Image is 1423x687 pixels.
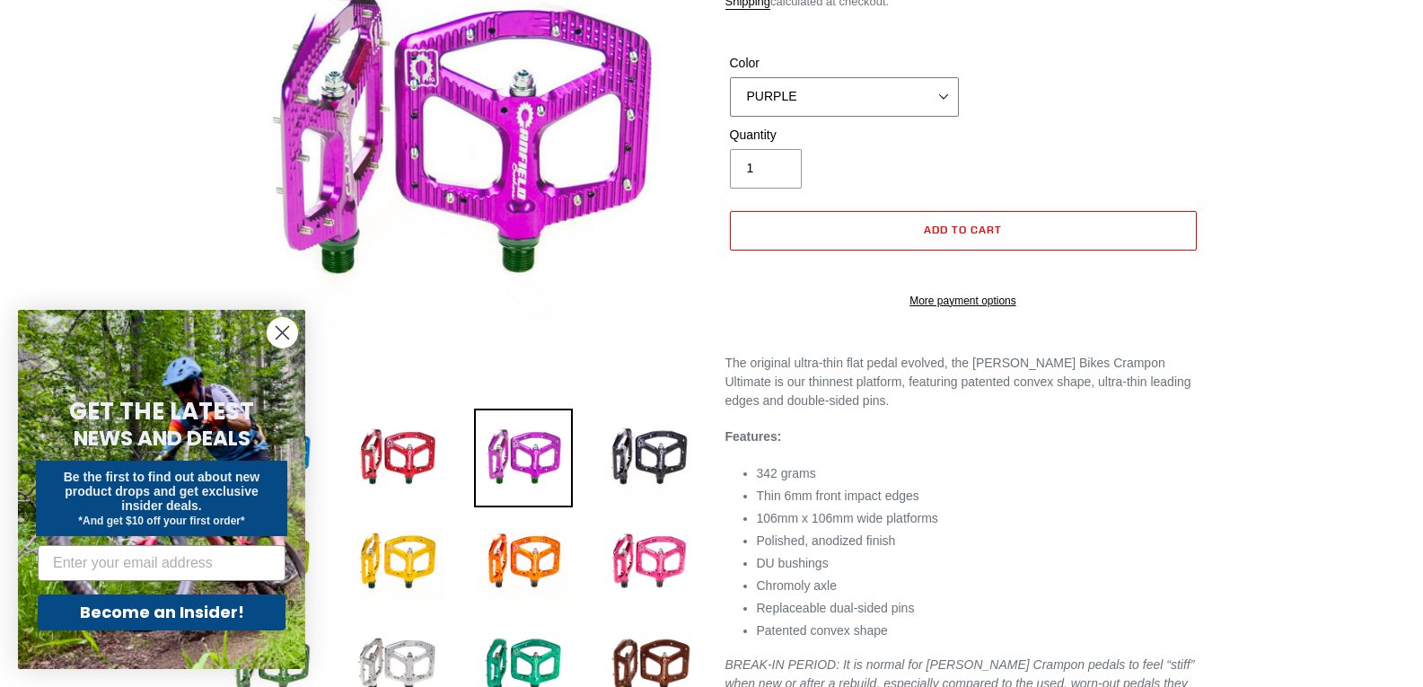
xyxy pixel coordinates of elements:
strong: Features: [725,429,782,444]
li: 106mm x 106mm wide platforms [757,509,1201,528]
label: Color [730,54,959,73]
li: Polished, anodized finish [757,532,1201,550]
img: Load image into Gallery viewer, Crampon Ultimate Pedals [600,409,698,507]
span: NEWS AND DEALS [74,424,250,453]
a: More payment options [730,293,1197,309]
span: Be the first to find out about new product drops and get exclusive insider deals. [64,470,260,513]
li: 342 grams [757,464,1201,483]
li: DU bushings [757,554,1201,573]
img: Load image into Gallery viewer, Crampon Ultimate Pedals [474,513,573,612]
img: Load image into Gallery viewer, Crampon Ultimate Pedals [348,409,447,507]
p: The original ultra-thin flat pedal evolved, the [PERSON_NAME] Bikes Crampon Ultimate is our thinn... [725,354,1201,410]
li: Thin 6mm front impact edges [757,487,1201,506]
input: Enter your email address [38,545,285,581]
button: Close dialog [267,317,298,348]
span: *And get $10 off your first order* [78,515,244,527]
button: Add to cart [730,211,1197,251]
span: Patented convex shape [757,623,888,638]
li: Replaceable dual-sided pins [757,599,1201,618]
span: Add to cart [924,223,1002,236]
span: GET THE LATEST [69,395,254,427]
button: Become an Insider! [38,595,285,630]
li: Chromoly axle [757,577,1201,595]
label: Quantity [730,126,959,145]
img: Load image into Gallery viewer, Crampon Ultimate Pedals [474,409,573,507]
img: Load image into Gallery viewer, Crampon Ultimate Pedals [600,513,698,612]
img: Load image into Gallery viewer, Crampon Ultimate Pedals [348,513,447,612]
